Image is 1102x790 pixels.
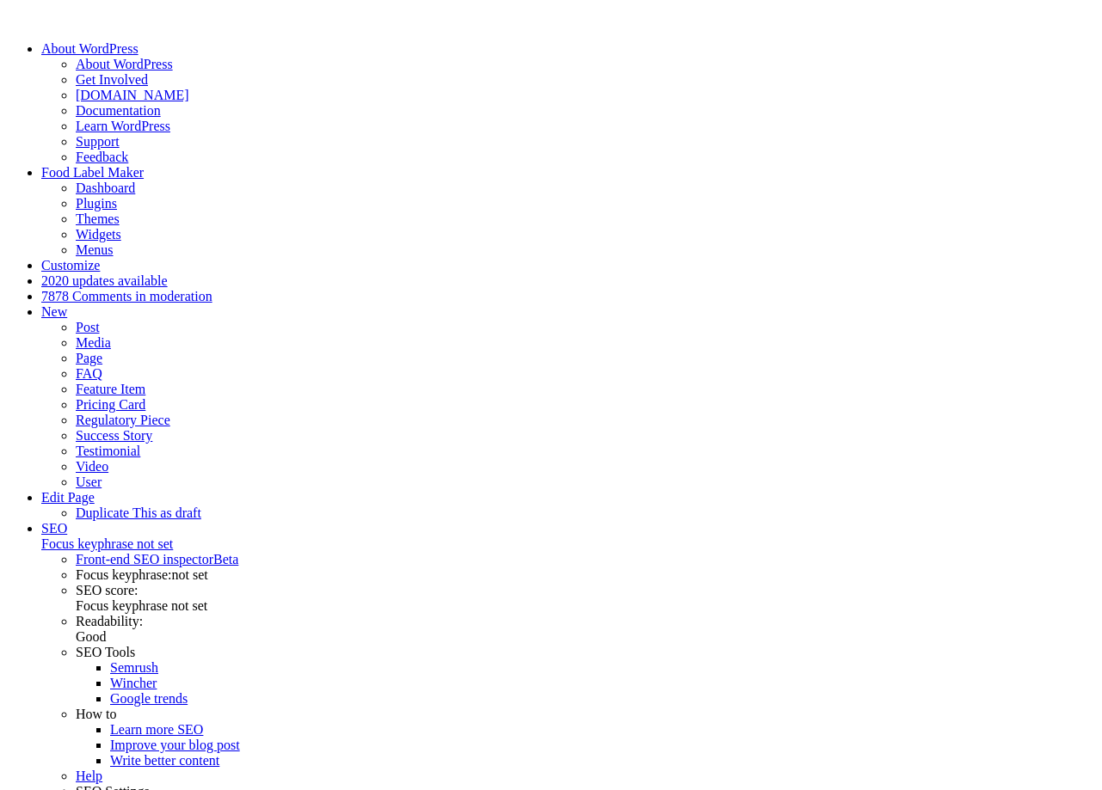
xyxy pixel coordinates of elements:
[110,722,203,737] a: Learn more SEO
[110,738,240,752] a: Improve your blog post
[76,769,102,783] a: Help
[76,366,102,381] a: FAQ
[76,629,107,644] span: Good
[76,211,120,226] a: Themes
[41,181,1095,211] ul: Food Label Maker
[76,475,102,489] a: User
[41,88,1095,165] ul: About WordPress
[76,629,1095,645] div: Good
[76,57,173,71] a: About WordPress
[41,258,100,273] a: Customize
[76,444,140,458] a: Testimonial
[76,196,117,211] a: Plugins
[172,567,208,582] span: not set
[76,103,161,118] a: Documentation
[41,41,139,56] span: About WordPress
[41,536,1095,552] div: Focus keyphrase not set
[76,567,1095,583] div: Focus keyphrase:
[76,351,102,365] a: Page
[76,227,121,242] a: Widgets
[76,413,170,427] a: Regulatory Piece
[41,273,55,288] span: 20
[76,707,1095,722] div: How to
[76,505,201,520] a: Duplicate This as draft
[110,676,157,690] a: Wincher
[110,753,219,768] a: Write better content
[41,490,95,505] a: Edit Page
[76,552,238,566] a: Front-end SEO inspector
[76,242,114,257] a: Menus
[76,645,1095,660] div: SEO Tools
[76,119,170,133] a: Learn WordPress
[76,397,145,412] a: Pricing Card
[76,428,152,443] a: Success Story
[76,614,1095,645] div: Readability:
[41,57,1095,88] ul: About WordPress
[41,211,1095,258] ul: Food Label Maker
[76,88,189,102] a: [DOMAIN_NAME]
[213,552,238,566] span: Beta
[76,459,108,474] a: Video
[41,165,144,180] a: Food Label Maker
[76,134,120,149] a: Support
[76,382,145,396] a: Feature Item
[55,289,212,303] span: 78 Comments in moderation
[76,320,100,334] a: Post
[76,181,135,195] a: Dashboard
[76,598,1095,614] div: Focus keyphrase not set
[41,289,55,303] span: 78
[110,691,188,706] a: Google trends
[76,150,128,164] a: Feedback
[110,660,158,675] a: Semrush
[41,521,67,536] span: SEO
[41,536,173,551] span: Focus keyphrase not set
[41,304,67,319] span: New
[76,598,207,613] span: Focus keyphrase not set
[76,335,111,350] a: Media
[76,583,1095,614] div: SEO score:
[76,72,148,87] a: Get Involved
[55,273,168,288] span: 20 updates available
[41,320,1095,490] ul: New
